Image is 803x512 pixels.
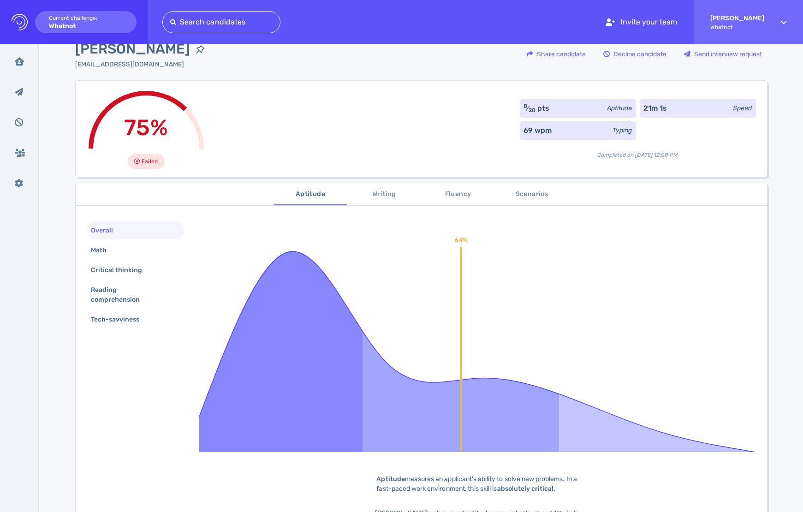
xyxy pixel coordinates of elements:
div: Critical thinking [89,263,154,277]
span: Aptitude [279,189,342,200]
sup: 8 [523,103,527,109]
div: ⁄ pts [523,103,549,114]
div: Speed [733,103,752,113]
button: Decline candidate [598,43,672,65]
span: 75% [124,114,167,141]
strong: [PERSON_NAME] [710,14,764,22]
div: Completed on [DATE] 12:08 PM [520,143,756,159]
span: Whatnot [710,24,764,30]
b: Aptitude [376,475,404,483]
div: Typing [613,125,632,135]
div: 21m 1s [643,103,667,114]
button: Share candidate [522,43,591,65]
div: 69 wpm [523,125,552,136]
div: Math [89,244,118,257]
div: Click to copy the email address [75,60,211,69]
div: Send interview request [679,43,767,65]
div: measures an applicant's ability to solve new problems. In a fast-paced work environment, this ski... [362,474,593,494]
button: Send interview request [679,43,767,65]
div: Overall [89,224,124,237]
sub: 20 [529,107,535,113]
span: Writing [353,189,416,200]
b: absolutely critical [497,485,554,493]
div: Share candidate [522,43,590,65]
div: Reading comprehension [89,283,175,306]
span: Scenarios [500,189,563,200]
text: 64% [454,236,468,244]
div: Tech-savviness [89,313,151,326]
div: Aptitude [607,103,632,113]
span: Fluency [427,189,489,200]
span: [PERSON_NAME] [75,39,190,60]
span: Failed [142,156,157,167]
